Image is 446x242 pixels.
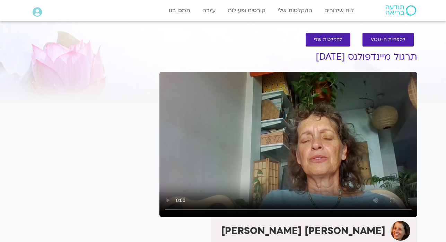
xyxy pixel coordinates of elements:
[321,4,357,17] a: לוח שידורים
[362,33,414,47] a: לספריית ה-VOD
[391,221,410,241] img: סיגל בירן אבוחצירה
[165,4,194,17] a: תמכו בנו
[221,224,385,237] strong: [PERSON_NAME] [PERSON_NAME]
[371,37,405,42] span: לספריית ה-VOD
[386,5,416,16] img: תודעה בריאה
[306,33,350,47] a: להקלטות שלי
[314,37,342,42] span: להקלטות שלי
[274,4,316,17] a: ההקלטות שלי
[199,4,219,17] a: עזרה
[224,4,269,17] a: קורסים ופעילות
[159,52,417,62] h1: תרגול מיינדפולנס [DATE]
